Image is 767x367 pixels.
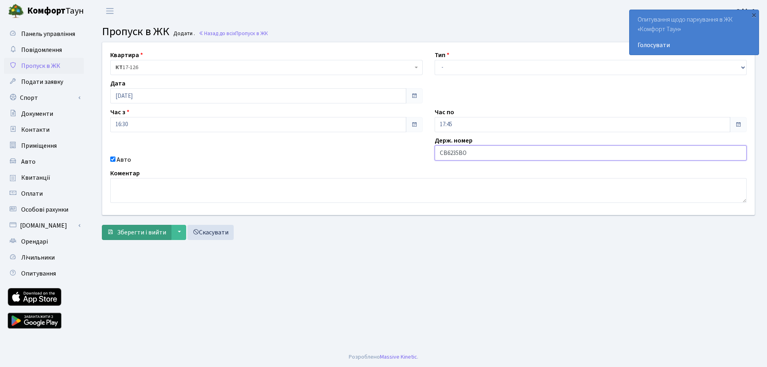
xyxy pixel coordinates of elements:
a: Скасувати [187,225,234,240]
span: Лічильники [21,253,55,262]
div: Опитування щодо паркування в ЖК «Комфорт Таун» [630,10,759,55]
a: Голосувати [638,40,751,50]
label: Час з [110,107,129,117]
a: Спорт [4,90,84,106]
button: Переключити навігацію [100,4,120,18]
label: Час по [435,107,454,117]
div: × [750,11,758,19]
a: Приміщення [4,138,84,154]
span: Орендарі [21,237,48,246]
a: Повідомлення [4,42,84,58]
span: Пропуск в ЖК [21,61,60,70]
b: КТ [115,63,123,71]
a: Офіс 1. [736,6,757,16]
span: Пропуск в ЖК [102,24,169,40]
small: Додати . [172,30,195,37]
a: [DOMAIN_NAME] [4,218,84,234]
a: Панель управління [4,26,84,42]
a: Опитування [4,266,84,282]
a: Massive Kinetic [380,353,417,361]
a: Назад до всіхПропуск в ЖК [199,30,268,37]
a: Контакти [4,122,84,138]
span: Пропуск в ЖК [235,30,268,37]
span: Опитування [21,269,56,278]
span: Контакти [21,125,50,134]
label: Авто [117,155,131,165]
span: Оплати [21,189,43,198]
label: Держ. номер [435,136,473,145]
a: Авто [4,154,84,170]
label: Коментар [110,169,140,178]
a: Лічильники [4,250,84,266]
span: Документи [21,109,53,118]
span: Зберегти і вийти [117,228,166,237]
a: Орендарі [4,234,84,250]
span: Особові рахунки [21,205,68,214]
span: Таун [27,4,84,18]
a: Подати заявку [4,74,84,90]
span: Приміщення [21,141,57,150]
b: Офіс 1. [736,7,757,16]
span: Подати заявку [21,77,63,86]
a: Документи [4,106,84,122]
span: <b>КТ</b>&nbsp;&nbsp;&nbsp;&nbsp;17-126 [110,60,423,75]
span: Повідомлення [21,46,62,54]
label: Дата [110,79,125,88]
a: Особові рахунки [4,202,84,218]
label: Квартира [110,50,143,60]
input: AA0001AA [435,145,747,161]
b: Комфорт [27,4,66,17]
span: <b>КТ</b>&nbsp;&nbsp;&nbsp;&nbsp;17-126 [115,63,413,71]
span: Панель управління [21,30,75,38]
label: Тип [435,50,449,60]
button: Зберегти і вийти [102,225,171,240]
a: Пропуск в ЖК [4,58,84,74]
div: Розроблено . [349,353,418,361]
a: Квитанції [4,170,84,186]
span: Квитанції [21,173,50,182]
img: logo.png [8,3,24,19]
span: Авто [21,157,36,166]
a: Оплати [4,186,84,202]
